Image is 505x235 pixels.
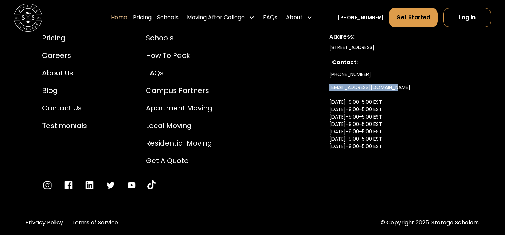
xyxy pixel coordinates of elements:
[329,33,463,41] div: Address:
[42,103,87,113] a: Contact Us
[84,180,95,190] a: Go to LinkedIn
[146,155,213,166] a: Get a Quote
[146,138,213,148] a: Residential Moving
[329,81,410,168] a: [EMAIL_ADDRESS][DOMAIN_NAME][DATE]-9:00-5:00 EST[DATE]-9:00-5:00 EST[DATE]-9:00-5:00 EST[DATE]-9:...
[133,8,151,27] a: Pricing
[329,44,463,51] div: [STREET_ADDRESS]
[42,50,87,61] a: Careers
[146,103,213,113] a: Apartment Moving
[157,8,179,27] a: Schools
[105,180,116,190] a: Go to Twitter
[184,8,257,27] div: Moving After College
[263,8,277,27] a: FAQs
[381,219,480,227] div: © Copyright 2025. Storage Scholars.
[42,68,87,78] a: About Us
[389,8,438,27] a: Get Started
[146,33,213,43] a: Schools
[146,50,213,61] a: How to Pack
[147,180,156,190] a: Go to YouTube
[146,85,213,96] a: Campus Partners
[443,8,491,27] a: Log In
[286,13,303,22] div: About
[146,120,213,131] a: Local Moving
[42,120,87,131] a: Testimonials
[42,33,87,43] a: Pricing
[42,180,53,190] a: Go to Instagram
[14,4,42,32] img: Storage Scholars main logo
[332,58,460,67] div: Contact:
[338,14,383,21] a: [PHONE_NUMBER]
[25,219,63,227] a: Privacy Policy
[111,8,127,27] a: Home
[126,180,137,190] a: Go to YouTube
[72,219,118,227] a: Terms of Service
[329,68,371,81] a: [PHONE_NUMBER]
[63,180,74,190] a: Go to Facebook
[42,85,87,96] a: Blog
[146,68,213,78] a: FAQs
[283,8,315,27] div: About
[187,13,245,22] div: Moving After College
